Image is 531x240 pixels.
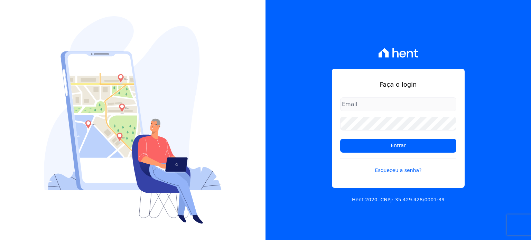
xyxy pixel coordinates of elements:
[340,97,456,111] input: Email
[340,139,456,153] input: Entrar
[340,80,456,89] h1: Faça o login
[352,196,445,203] p: Hent 2020. CNPJ: 35.429.428/0001-39
[340,158,456,174] a: Esqueceu a senha?
[44,16,222,224] img: Login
